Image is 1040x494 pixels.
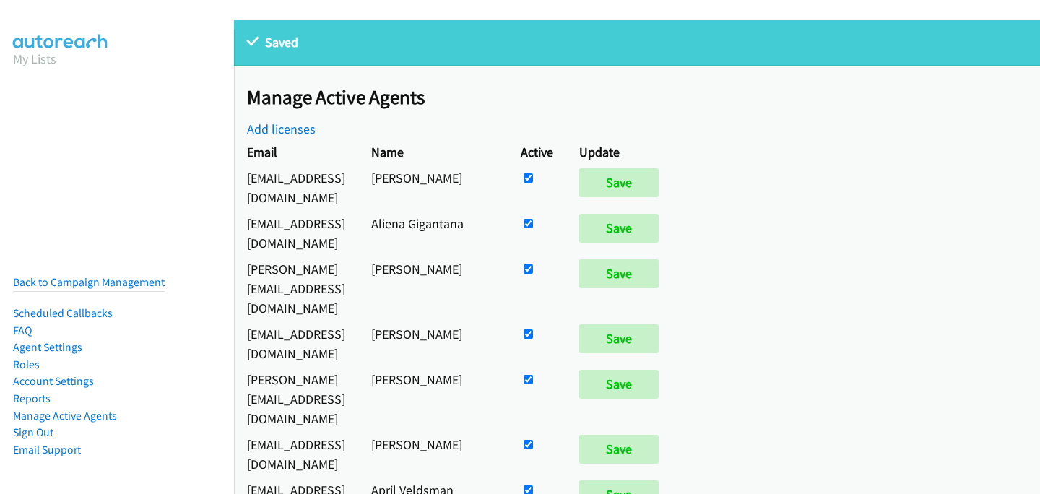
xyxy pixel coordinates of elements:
td: [PERSON_NAME] [358,431,508,477]
th: Email [234,139,358,165]
td: [PERSON_NAME] [358,366,508,431]
input: Save [579,324,659,353]
a: Back to Campaign Management [13,275,165,289]
a: Scheduled Callbacks [13,306,113,320]
a: Reports [13,391,51,405]
td: [PERSON_NAME] [358,165,508,210]
td: Aliena Gigantana [358,210,508,256]
input: Save [579,214,659,243]
td: [EMAIL_ADDRESS][DOMAIN_NAME] [234,165,358,210]
a: FAQ [13,324,32,337]
a: Manage Active Agents [13,409,117,422]
a: Add licenses [247,121,316,137]
a: Sign Out [13,425,53,439]
td: [PERSON_NAME][EMAIL_ADDRESS][DOMAIN_NAME] [234,256,358,321]
th: Update [566,139,678,165]
th: Active [508,139,566,165]
a: Roles [13,357,40,371]
a: Email Support [13,443,81,456]
p: Saved [247,32,1027,52]
td: [PERSON_NAME] [358,321,508,366]
input: Save [579,435,659,464]
th: Name [358,139,508,165]
a: Account Settings [13,374,94,388]
td: [PERSON_NAME][EMAIL_ADDRESS][DOMAIN_NAME] [234,366,358,431]
input: Save [579,168,659,197]
td: [EMAIL_ADDRESS][DOMAIN_NAME] [234,431,358,477]
a: My Lists [13,51,56,67]
input: Save [579,370,659,399]
input: Save [579,259,659,288]
td: [PERSON_NAME] [358,256,508,321]
td: [EMAIL_ADDRESS][DOMAIN_NAME] [234,210,358,256]
h2: Manage Active Agents [247,85,1040,110]
td: [EMAIL_ADDRESS][DOMAIN_NAME] [234,321,358,366]
a: Agent Settings [13,340,82,354]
